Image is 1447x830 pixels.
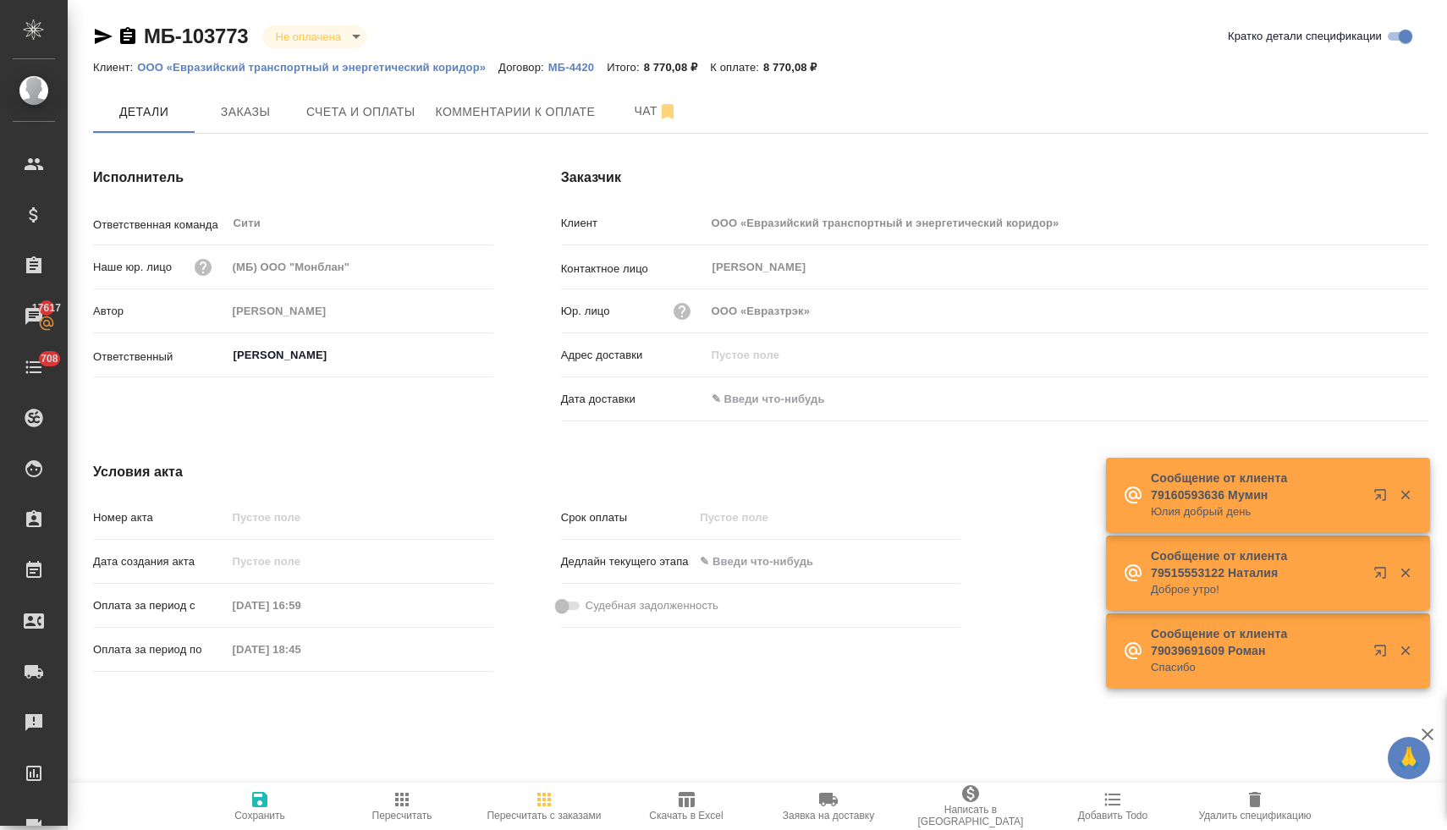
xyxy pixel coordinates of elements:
[910,804,1032,827] span: Написать в [GEOGRAPHIC_DATA]
[137,61,498,74] p: ООО «Евразийский транспортный и энергетический коридор»
[1388,565,1422,580] button: Закрыть
[706,343,1428,367] input: Пустое поле
[763,61,830,74] p: 8 770,08 ₽
[4,346,63,388] a: 708
[694,505,842,530] input: Пустое поле
[1042,783,1184,830] button: Добавить Todo
[694,549,842,574] input: ✎ Введи что-нибудь
[93,349,227,366] p: Ответственный
[93,61,137,74] p: Клиент:
[118,26,138,47] button: Скопировать ссылку
[473,783,615,830] button: Пересчитать с заказами
[649,810,723,822] span: Скачать в Excel
[783,810,874,822] span: Заявка на доставку
[227,299,493,323] input: Пустое поле
[331,783,473,830] button: Пересчитать
[227,549,375,574] input: Пустое поле
[561,168,1428,188] h4: Заказчик
[306,102,415,123] span: Счета и оплаты
[144,25,249,47] a: МБ-103773
[1151,625,1362,659] p: Сообщение от клиента 79039691609 Роман
[706,211,1428,235] input: Пустое поле
[93,641,227,658] p: Оплата за период по
[93,303,227,320] p: Автор
[271,30,346,44] button: Не оплачена
[1151,659,1362,676] p: Спасибо
[227,255,493,279] input: Пустое поле
[498,61,548,74] p: Договор:
[30,350,69,367] span: 708
[561,391,706,408] p: Дата доставки
[234,810,285,822] span: Сохранить
[137,59,498,74] a: ООО «Евразийский транспортный и энергетический коридор»
[262,25,366,48] div: Не оплачена
[205,102,286,123] span: Заказы
[227,637,375,662] input: Пустое поле
[706,387,854,411] input: ✎ Введи что-нибудь
[93,217,227,234] p: Ответственная команда
[1388,487,1422,503] button: Закрыть
[1078,810,1147,822] span: Добавить Todo
[615,101,696,122] span: Чат
[757,783,900,830] button: Заявка на доставку
[1388,643,1422,658] button: Закрыть
[1151,547,1362,581] p: Сообщение от клиента 79515553122 Наталия
[561,303,610,320] p: Юр. лицо
[93,597,227,614] p: Оплата за период с
[1363,556,1404,596] button: Открыть в новой вкладке
[586,597,718,614] span: Судебная задолженность
[227,505,493,530] input: Пустое поле
[706,299,1428,323] input: Пустое поле
[372,810,432,822] span: Пересчитать
[227,593,375,618] input: Пустое поле
[93,509,227,526] p: Номер акта
[22,300,71,316] span: 17617
[1151,503,1362,520] p: Юлия добрый день
[644,61,711,74] p: 8 770,08 ₽
[1151,470,1362,503] p: Сообщение от клиента 79160593636 Мумин
[548,59,607,74] a: МБ-4420
[710,61,763,74] p: К оплате:
[1363,634,1404,674] button: Открыть в новой вкладке
[561,553,695,570] p: Дедлайн текущего этапа
[607,61,643,74] p: Итого:
[900,783,1042,830] button: Написать в [GEOGRAPHIC_DATA]
[561,347,706,364] p: Адрес доставки
[548,61,607,74] p: МБ-4420
[93,553,227,570] p: Дата создания акта
[189,783,331,830] button: Сохранить
[657,102,678,122] svg: Отписаться
[1363,478,1404,519] button: Открыть в новой вкладке
[1228,28,1382,45] span: Кратко детали спецификации
[484,354,487,357] button: Open
[615,783,757,830] button: Скачать в Excel
[4,295,63,338] a: 17617
[561,509,695,526] p: Срок оплаты
[103,102,184,123] span: Детали
[1151,581,1362,598] p: Доброе утро!
[561,215,706,232] p: Клиент
[93,168,493,188] h4: Исполнитель
[436,102,596,123] span: Комментарии к оплате
[487,810,601,822] span: Пересчитать с заказами
[93,259,172,276] p: Наше юр. лицо
[561,261,706,278] p: Контактное лицо
[93,462,960,482] h4: Условия акта
[93,26,113,47] button: Скопировать ссылку для ЯМессенджера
